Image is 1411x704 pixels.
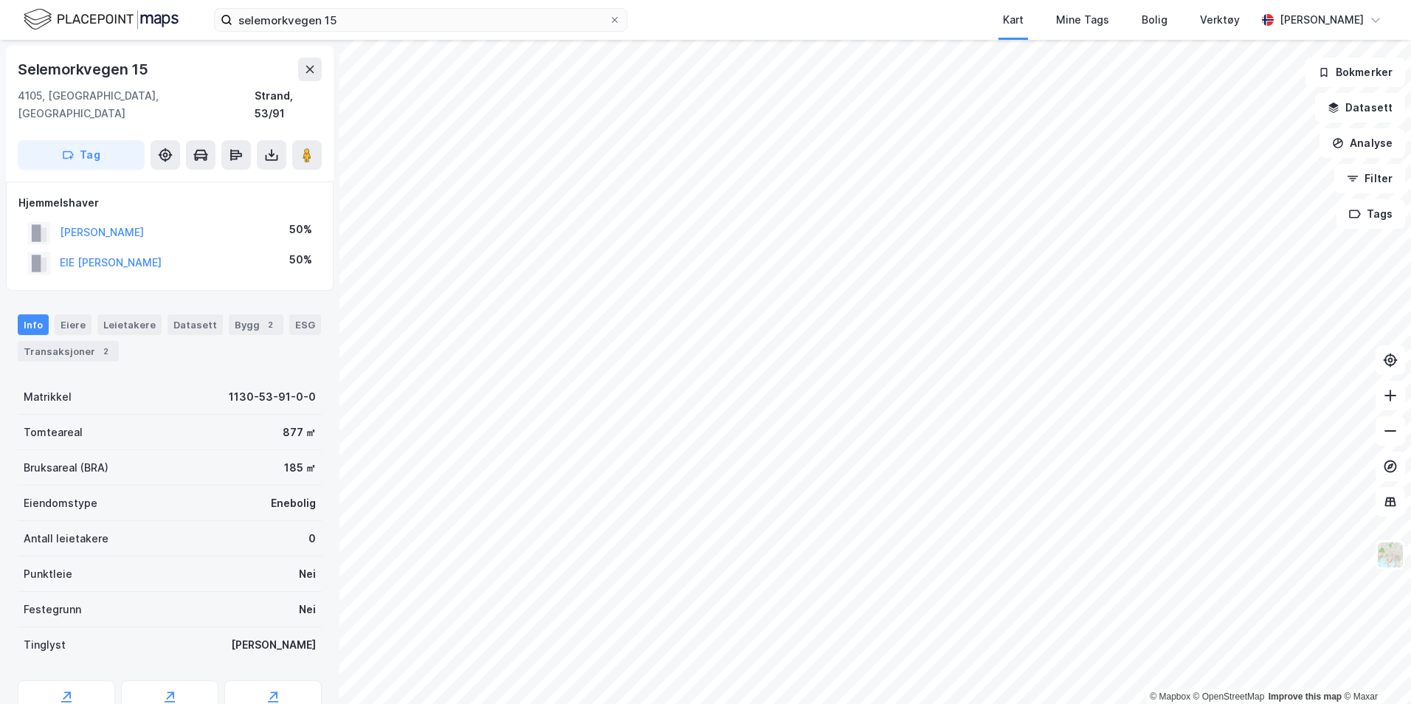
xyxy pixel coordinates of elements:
[24,388,72,406] div: Matrikkel
[24,7,179,32] img: logo.f888ab2527a4732fd821a326f86c7f29.svg
[168,314,223,335] div: Datasett
[18,314,49,335] div: Info
[18,58,151,81] div: Selemorkvegen 15
[289,251,312,269] div: 50%
[18,194,321,212] div: Hjemmelshaver
[289,221,312,238] div: 50%
[231,636,316,654] div: [PERSON_NAME]
[1003,11,1024,29] div: Kart
[255,87,322,122] div: Strand, 53/91
[299,601,316,618] div: Nei
[1193,691,1265,702] a: OpenStreetMap
[1336,199,1405,229] button: Tags
[24,601,81,618] div: Festegrunn
[1200,11,1240,29] div: Verktøy
[1150,691,1190,702] a: Mapbox
[24,459,108,477] div: Bruksareal (BRA)
[1319,128,1405,158] button: Analyse
[1142,11,1167,29] div: Bolig
[1337,633,1411,704] iframe: Chat Widget
[24,494,97,512] div: Eiendomstype
[24,424,83,441] div: Tomteareal
[229,314,283,335] div: Bygg
[1305,58,1405,87] button: Bokmerker
[1269,691,1342,702] a: Improve this map
[24,565,72,583] div: Punktleie
[289,314,321,335] div: ESG
[299,565,316,583] div: Nei
[18,341,119,362] div: Transaksjoner
[55,314,92,335] div: Eiere
[98,344,113,359] div: 2
[1337,633,1411,704] div: Kontrollprogram for chat
[232,9,609,31] input: Søk på adresse, matrikkel, gårdeiere, leietakere eller personer
[97,314,162,335] div: Leietakere
[24,530,108,548] div: Antall leietakere
[284,459,316,477] div: 185 ㎡
[18,87,255,122] div: 4105, [GEOGRAPHIC_DATA], [GEOGRAPHIC_DATA]
[271,494,316,512] div: Enebolig
[1056,11,1109,29] div: Mine Tags
[24,636,66,654] div: Tinglyst
[283,424,316,441] div: 877 ㎡
[1376,541,1404,569] img: Z
[1280,11,1364,29] div: [PERSON_NAME]
[263,317,277,332] div: 2
[229,388,316,406] div: 1130-53-91-0-0
[18,140,145,170] button: Tag
[308,530,316,548] div: 0
[1315,93,1405,122] button: Datasett
[1334,164,1405,193] button: Filter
